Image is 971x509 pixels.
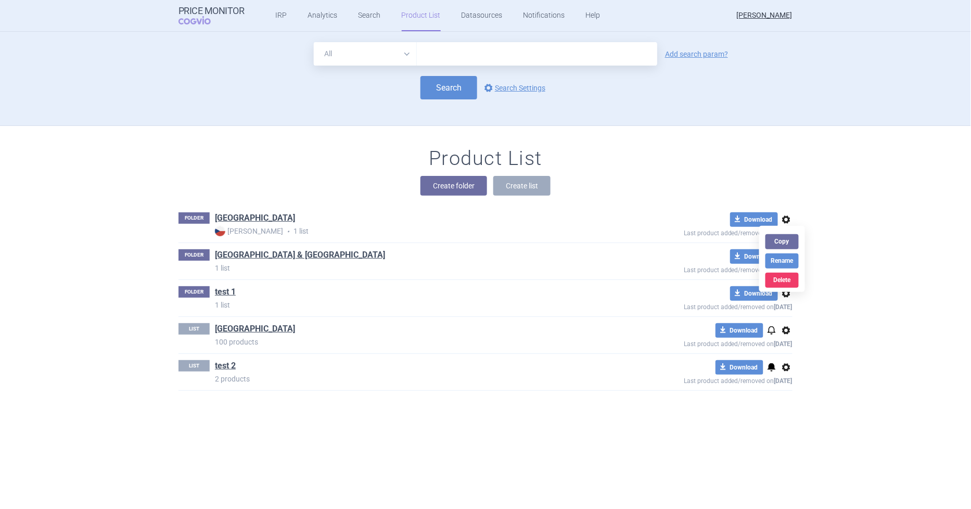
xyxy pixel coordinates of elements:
[608,264,793,274] p: Last product added/removed on
[178,249,210,261] p: FOLDER
[178,6,245,16] strong: Price Monitor
[765,273,799,288] button: Delete
[178,286,210,298] p: FOLDER
[493,176,551,196] button: Create list
[774,303,793,311] strong: [DATE]
[765,234,799,249] button: Copy
[178,323,210,335] p: LIST
[215,249,385,263] h1: Cyprus & Bulgaria
[420,76,477,99] button: Search
[765,253,799,269] button: Rename
[215,212,295,224] a: [GEOGRAPHIC_DATA]
[215,286,236,298] a: test 1
[665,50,728,58] a: Add search param?
[215,360,236,374] h1: test 2
[215,226,225,236] img: CZ
[730,249,778,264] button: Download
[215,360,236,372] a: test 2
[608,375,793,385] p: Last product added/removed on
[716,323,763,338] button: Download
[774,377,793,385] strong: [DATE]
[215,286,236,300] h1: test 1
[730,212,778,227] button: Download
[215,337,608,347] p: 100 products
[482,82,545,94] a: Search Settings
[420,176,487,196] button: Create folder
[215,263,608,273] p: 1 list
[774,340,793,348] strong: [DATE]
[283,226,293,237] i: •
[215,300,608,310] p: 1 list
[215,226,608,237] p: 1 list
[608,338,793,348] p: Last product added/removed on
[178,16,225,24] span: COGVIO
[215,212,295,226] h1: Cyprus
[215,323,295,335] a: [GEOGRAPHIC_DATA]
[608,301,793,311] p: Last product added/removed on
[730,286,778,301] button: Download
[716,360,763,375] button: Download
[215,249,385,261] a: [GEOGRAPHIC_DATA] & [GEOGRAPHIC_DATA]
[178,212,210,224] p: FOLDER
[429,147,542,171] h1: Product List
[608,227,793,237] p: Last product added/removed on
[178,360,210,372] p: LIST
[215,226,283,236] strong: [PERSON_NAME]
[215,323,295,337] h1: Cyprus
[215,374,608,384] p: 2 products
[178,6,245,26] a: Price MonitorCOGVIO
